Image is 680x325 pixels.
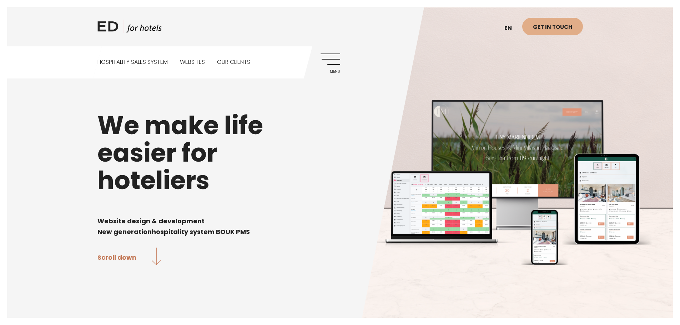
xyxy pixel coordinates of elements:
h1: We make life easier for hoteliers [97,112,583,194]
a: Websites [180,46,205,78]
a: Get in touch [522,18,583,35]
a: Our clients [217,46,250,78]
div: Page 1 [97,205,583,237]
a: Menu [321,54,340,73]
span: Website design & development New generation [97,217,205,236]
a: Scroll down [97,248,161,266]
a: Hospitality sales system [97,46,168,78]
a: ED HOTELS [97,20,162,37]
span: hospitality system BOUK PMS [152,227,250,236]
a: en [501,20,522,37]
span: Menu [321,70,340,74]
